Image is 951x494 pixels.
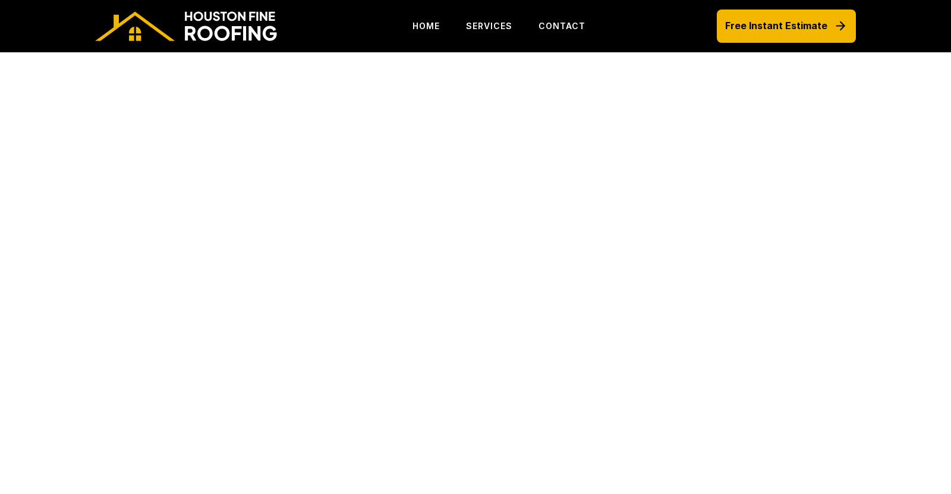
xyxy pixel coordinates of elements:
[168,461,316,480] h4: Free Inspection
[263,136,689,345] h1: The best roofing services in [GEOGRAPHIC_DATA]
[466,19,512,33] p: SERVICES
[725,18,827,34] p: Free Instant Estimate
[717,10,856,42] a: Free Instant Estimate
[285,359,666,395] p: Need anything roofing in [GEOGRAPHIC_DATA]? We're your professional roofers experienced with ever...
[412,19,440,33] p: HOME
[539,19,585,33] p: CONTACT
[425,461,574,480] h4: Commercial Roofing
